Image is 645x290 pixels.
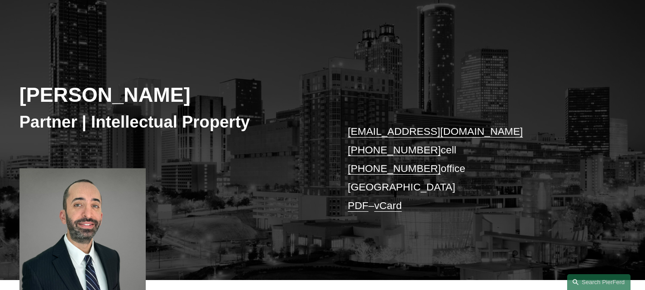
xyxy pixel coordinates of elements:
[567,274,631,290] a: Search this site
[348,162,441,174] a: [PHONE_NUMBER]
[348,144,441,156] a: [PHONE_NUMBER]
[348,125,523,137] a: [EMAIL_ADDRESS][DOMAIN_NAME]
[19,112,323,132] h3: Partner | Intellectual Property
[374,200,402,211] a: vCard
[348,200,368,211] a: PDF
[19,83,323,108] h2: [PERSON_NAME]
[348,122,600,215] p: cell office [GEOGRAPHIC_DATA] –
